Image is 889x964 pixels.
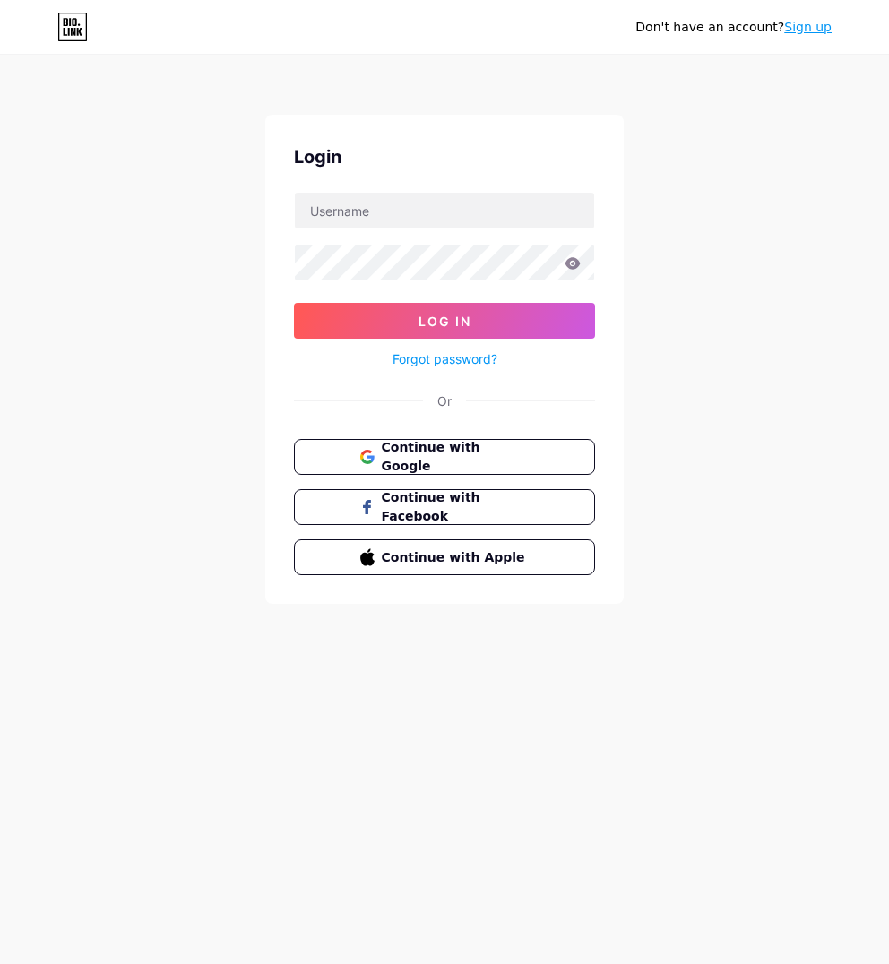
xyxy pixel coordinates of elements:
button: Continue with Apple [294,539,595,575]
a: Forgot password? [393,349,497,368]
div: Login [294,143,595,170]
input: Username [295,193,594,228]
div: Don't have an account? [635,18,832,37]
span: Continue with Google [382,438,530,476]
span: Log In [419,314,471,329]
span: Continue with Facebook [382,488,530,526]
span: Continue with Apple [382,548,530,567]
div: Or [437,392,452,410]
button: Continue with Google [294,439,595,475]
a: Sign up [784,20,832,34]
button: Log In [294,303,595,339]
button: Continue with Facebook [294,489,595,525]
